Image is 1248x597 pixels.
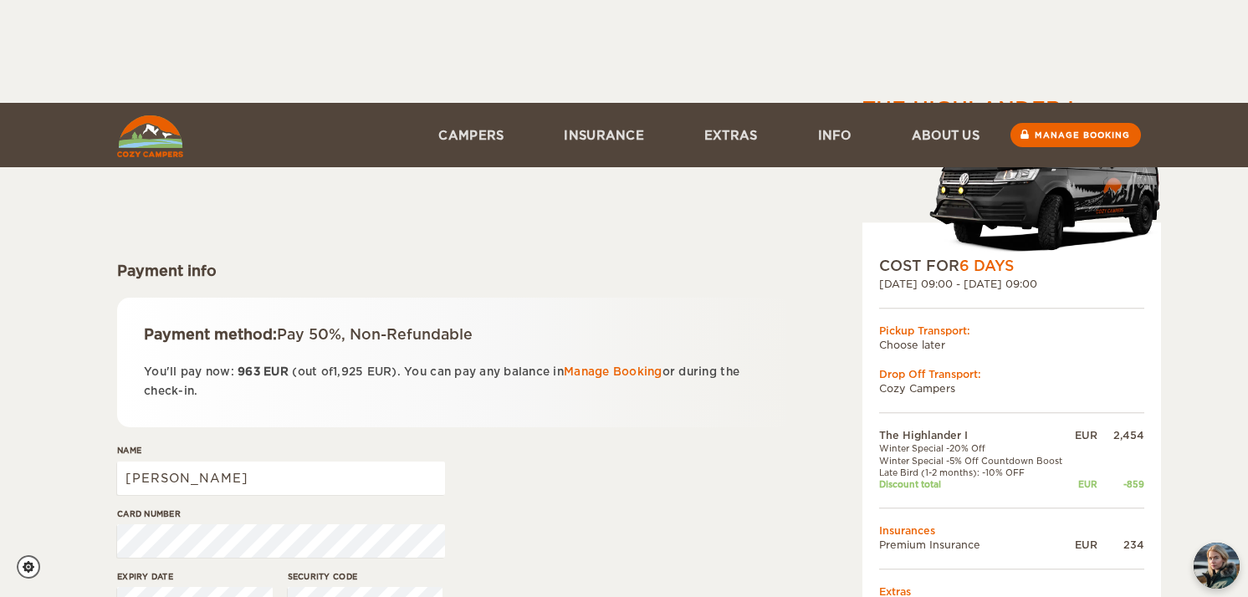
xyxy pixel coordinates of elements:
[879,455,1072,467] td: Winter Special -5% Off Countdown Boost
[879,324,1144,338] div: Pickup Transport:
[1097,479,1144,491] div: -859
[1072,429,1097,443] div: EUR
[879,257,1144,277] div: COST FOR
[333,365,363,378] span: 1,925
[408,103,534,167] a: Campers
[929,110,1161,256] img: stor-stuttur-old-new-5.png
[959,258,1014,275] span: 6 Days
[564,365,662,378] a: Manage Booking
[1097,538,1144,552] div: 234
[144,324,764,344] div: Payment method:
[1194,543,1240,589] img: Freyja at Cozy Campers
[1072,538,1097,552] div: EUR
[879,523,1144,538] td: Insurances
[534,103,674,167] a: Insurance
[879,538,1072,552] td: Premium Insurance
[117,115,183,157] img: Cozy Campers
[879,467,1072,478] td: Late Bird (1-2 months): -10% OFF
[117,444,445,457] label: Name
[117,261,790,281] div: Payment info
[238,365,260,378] span: 963
[1010,123,1141,147] a: Manage booking
[117,508,445,520] label: Card number
[277,326,473,343] span: Pay 50%, Non-Refundable
[879,429,1072,443] td: The Highlander I
[862,95,1074,124] div: The Highlander I
[879,479,1072,491] td: Discount total
[882,103,1010,167] a: About us
[788,103,882,167] a: Info
[1097,429,1144,443] div: 2,454
[674,103,788,167] a: Extras
[17,555,51,579] a: Cookie settings
[879,338,1144,352] td: Choose later
[1072,479,1097,491] div: EUR
[144,362,764,401] p: You'll pay now: (out of ). You can pay any balance in or during the check-in.
[367,365,392,378] span: EUR
[862,125,1161,257] div: Automatic
[288,570,443,583] label: Security code
[879,277,1144,291] div: [DATE] 09:00 - [DATE] 09:00
[1194,543,1240,589] button: chat-button
[117,570,273,583] label: Expiry date
[879,443,1072,455] td: Winter Special -20% Off
[879,381,1144,395] td: Cozy Campers
[879,367,1144,381] div: Drop Off Transport:
[263,365,289,378] span: EUR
